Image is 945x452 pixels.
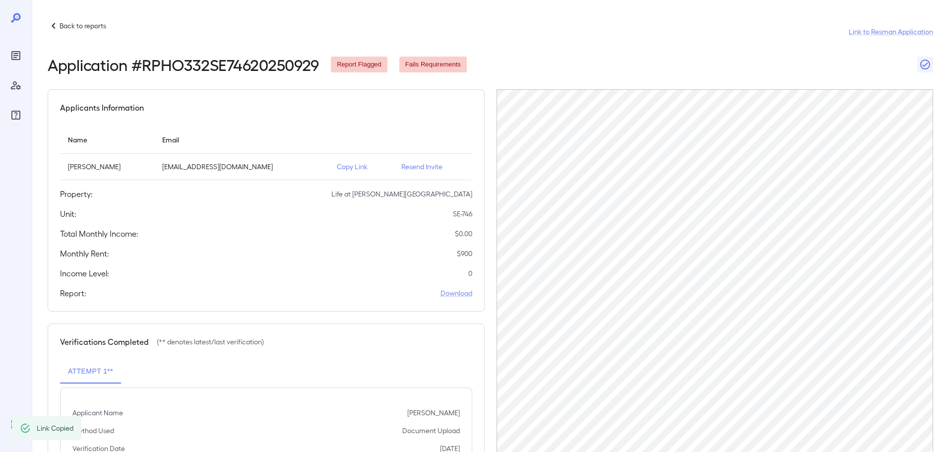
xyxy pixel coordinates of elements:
[455,229,472,239] p: $ 0.00
[8,77,24,93] div: Manage Users
[407,408,460,418] p: [PERSON_NAME]
[337,162,385,172] p: Copy Link
[917,57,933,72] button: Close Report
[68,162,146,172] p: [PERSON_NAME]
[8,48,24,64] div: Reports
[331,60,387,69] span: Report Flagged
[402,426,460,436] p: Document Upload
[8,416,24,432] div: Log Out
[849,27,933,37] a: Link to Resman Application
[468,268,472,278] p: 0
[60,287,86,299] h5: Report:
[60,208,76,220] h5: Unit:
[441,288,472,298] a: Download
[60,267,109,279] h5: Income Level:
[60,188,93,200] h5: Property:
[331,189,472,199] p: Life at [PERSON_NAME][GEOGRAPHIC_DATA]
[162,162,321,172] p: [EMAIL_ADDRESS][DOMAIN_NAME]
[60,126,472,180] table: simple table
[60,21,106,31] p: Back to reports
[60,228,138,240] h5: Total Monthly Income:
[48,56,319,73] h2: Application # RPHO332SE74620250929
[60,360,121,384] button: Attempt 1**
[72,408,123,418] p: Applicant Name
[72,426,114,436] p: Method Used
[154,126,329,154] th: Email
[457,249,472,258] p: $ 900
[60,248,109,259] h5: Monthly Rent:
[37,419,73,437] div: Link Copied
[60,102,144,114] h5: Applicants Information
[399,60,467,69] span: Fails Requirements
[453,209,472,219] p: SE-746
[401,162,464,172] p: Resend Invite
[157,337,264,347] p: (** denotes latest/last verification)
[60,126,154,154] th: Name
[8,107,24,123] div: FAQ
[60,336,149,348] h5: Verifications Completed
